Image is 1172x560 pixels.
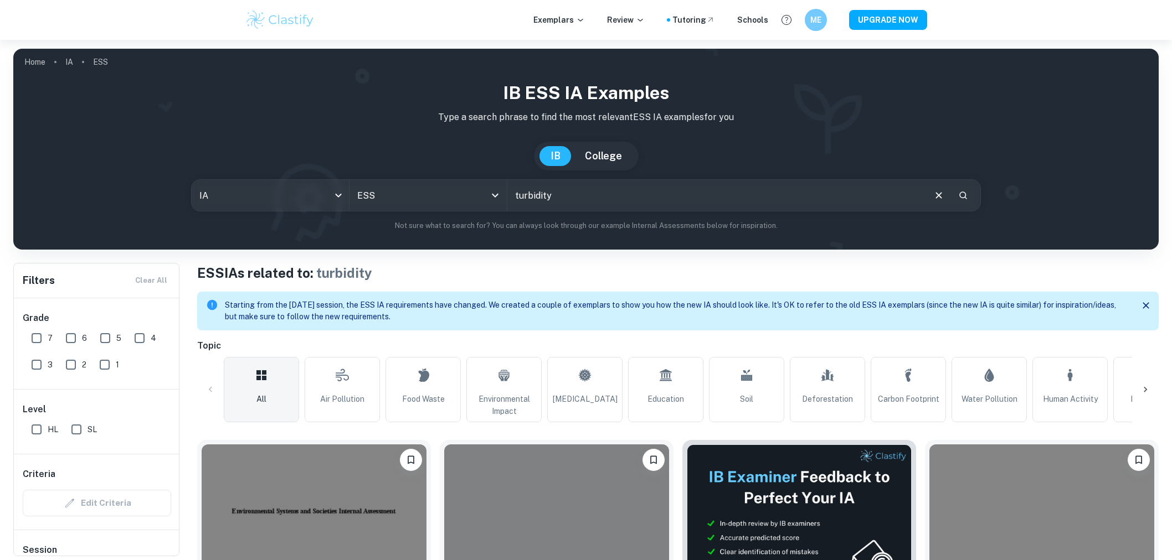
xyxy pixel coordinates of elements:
span: 6 [82,332,87,344]
p: Review [607,14,645,26]
span: Carbon Footprint [878,393,939,405]
span: 1 [116,359,119,371]
span: Education [647,393,684,405]
p: Exemplars [533,14,585,26]
a: Schools [737,14,768,26]
p: Not sure what to search for? You can always look through our example Internal Assessments below f... [22,220,1150,231]
img: Clastify logo [245,9,315,31]
span: 5 [116,332,121,344]
span: HL [48,423,58,435]
span: Biodiversity [1130,393,1172,405]
span: 3 [48,359,53,371]
span: Deforestation [802,393,853,405]
span: Environmental Impact [471,393,537,417]
span: Soil [740,393,753,405]
span: 7 [48,332,53,344]
h6: Criteria [23,468,55,481]
button: UPGRADE NOW [849,10,927,30]
h1: IB ESS IA examples [22,80,1150,106]
button: IB [539,146,572,166]
img: profile cover [13,49,1159,250]
button: College [574,146,633,166]
button: Help and Feedback [777,11,796,29]
button: Bookmark [642,449,665,471]
h6: Grade [23,312,171,325]
a: Tutoring [672,14,715,26]
button: Close [1138,297,1154,314]
button: Search [954,186,973,205]
h6: Topic [197,339,1159,352]
button: Bookmark [1128,449,1150,471]
p: ESS [93,56,108,68]
h6: ME [810,14,823,26]
span: All [256,393,266,405]
button: Open [487,188,503,203]
span: turbidity [316,265,372,281]
span: Water Pollution [962,393,1017,405]
span: 4 [151,332,156,344]
p: Starting from the [DATE] session, the ESS IA requirements have changed. We created a couple of ex... [225,299,1129,323]
p: Type a search phrase to find the most relevant ESS IA examples for you [22,111,1150,124]
button: Clear [928,185,949,206]
a: Home [24,54,45,70]
div: Criteria filters are unavailable when searching by topic [23,490,171,516]
h6: Filters [23,273,55,288]
span: Human Activity [1043,393,1098,405]
a: IA [65,54,73,70]
button: ME [805,9,827,31]
div: IA [192,180,349,211]
span: Air Pollution [320,393,364,405]
button: Bookmark [400,449,422,471]
input: E.g. rising sea levels, waste management, food waste... [507,180,924,211]
span: SL [88,423,97,435]
h6: Level [23,403,171,416]
span: 2 [82,359,86,371]
span: [MEDICAL_DATA] [553,393,618,405]
h1: ESS IAs related to: [197,263,1159,283]
span: Food Waste [402,393,445,405]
